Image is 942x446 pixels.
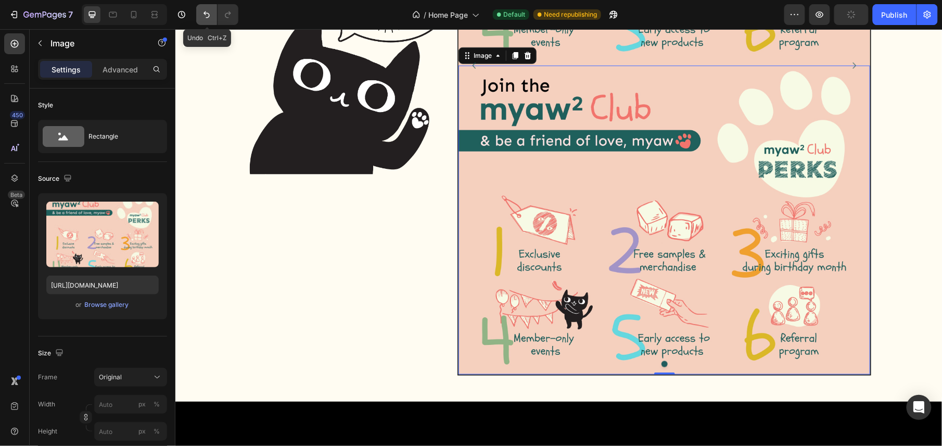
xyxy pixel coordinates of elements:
button: Dot [486,332,492,338]
label: Width [38,400,55,409]
div: Open Intercom Messenger [907,395,932,420]
p: Image [50,37,139,49]
div: Style [38,101,53,110]
button: % [136,425,148,438]
div: Size [38,346,66,361]
span: Default [503,10,525,19]
span: Original [99,373,122,382]
button: Carousel Next Arrow [671,28,688,45]
button: % [136,398,148,411]
div: Image [296,22,319,31]
img: gempages_521295219610616771-86eebd68-ad61-49e0-8ee0-9691af68f104.jpg [283,36,695,345]
span: Home Page [428,9,468,20]
button: Carousel Back Arrow [290,28,307,45]
input: px% [94,422,167,441]
div: Publish [882,9,908,20]
button: Browse gallery [84,300,130,310]
div: px [138,427,146,436]
input: https://example.com/image.jpg [46,276,159,294]
div: % [154,427,160,436]
p: Settings [52,64,81,75]
img: preview-image [46,202,159,267]
p: 7 [68,8,73,21]
div: Browse gallery [85,300,129,309]
span: or [76,299,82,311]
button: Original [94,368,167,387]
label: Frame [38,373,57,382]
input: px% [94,395,167,414]
button: Publish [873,4,916,25]
div: Beta [8,191,25,199]
button: px [150,425,163,438]
div: % [154,400,160,409]
button: 7 [4,4,78,25]
span: / [424,9,426,20]
p: Advanced [103,64,138,75]
button: px [150,398,163,411]
div: Source [38,172,74,186]
span: Need republishing [544,10,597,19]
div: Undo/Redo [196,4,238,25]
div: px [138,400,146,409]
label: Height [38,427,57,436]
div: 450 [10,111,25,119]
div: Rectangle [88,125,152,148]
